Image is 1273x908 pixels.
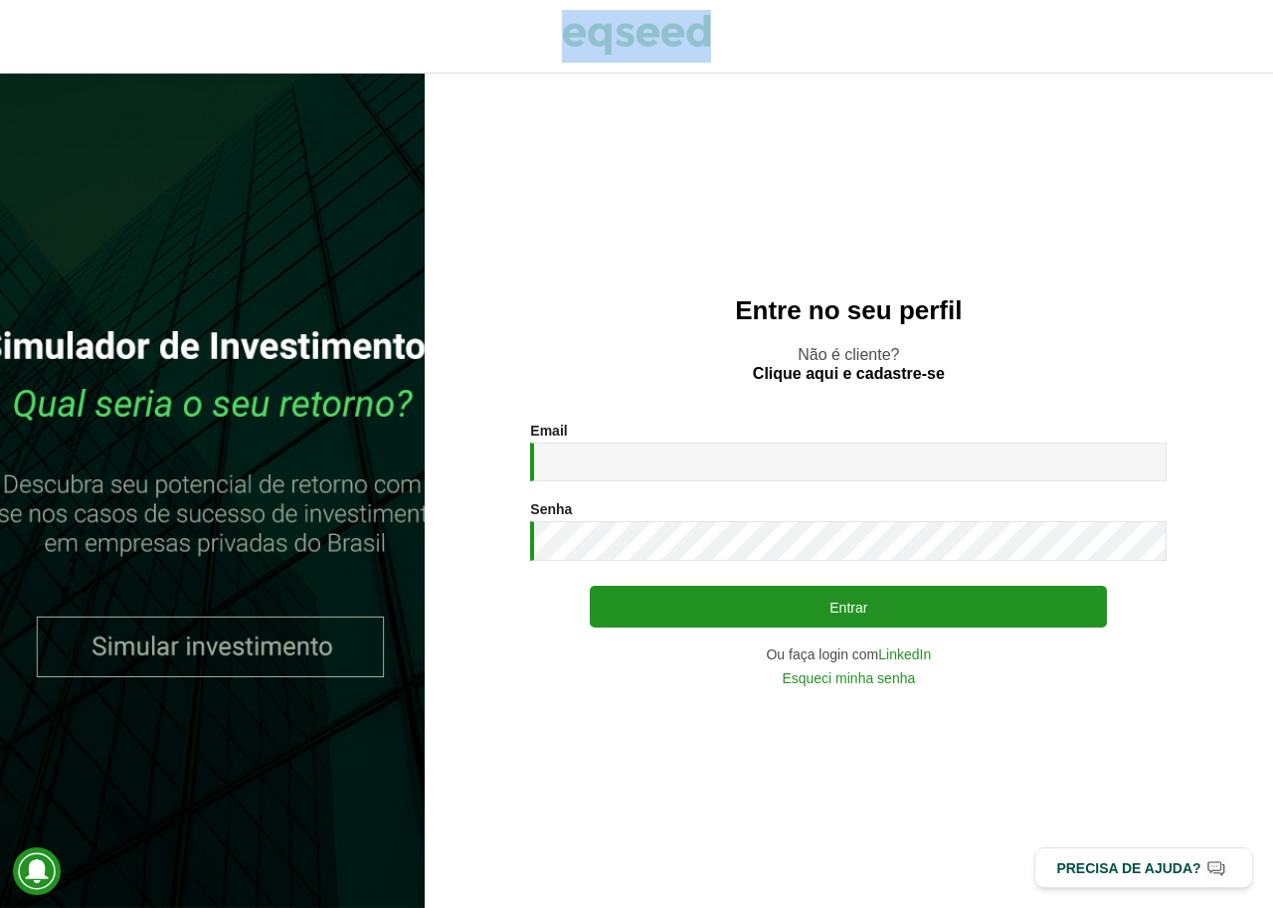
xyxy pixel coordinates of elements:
[753,366,945,382] a: Clique aqui e cadastre-se
[530,424,567,438] label: Email
[530,502,572,516] label: Senha
[464,296,1233,325] h2: Entre no seu perfil
[562,10,711,60] img: EqSeed Logo
[464,345,1233,383] p: Não é cliente?
[530,647,1167,661] div: Ou faça login com
[878,647,931,661] a: LinkedIn
[782,671,915,685] a: Esqueci minha senha
[590,586,1107,628] button: Entrar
